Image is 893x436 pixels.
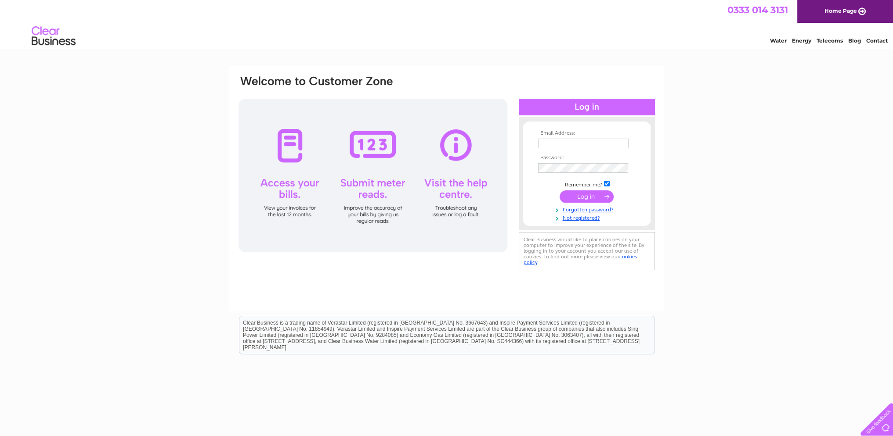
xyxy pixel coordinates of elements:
[536,130,638,136] th: Email Address:
[31,23,76,50] img: logo.png
[848,37,861,44] a: Blog
[817,37,843,44] a: Telecoms
[560,190,614,203] input: Submit
[239,5,654,43] div: Clear Business is a trading name of Verastar Limited (registered in [GEOGRAPHIC_DATA] No. 3667643...
[866,37,888,44] a: Contact
[770,37,787,44] a: Water
[519,232,655,270] div: Clear Business would like to place cookies on your computer to improve your experience of the sit...
[792,37,811,44] a: Energy
[524,254,637,265] a: cookies policy
[538,213,638,222] a: Not registered?
[727,4,788,15] a: 0333 014 3131
[536,179,638,188] td: Remember me?
[536,155,638,161] th: Password:
[538,205,638,213] a: Forgotten password?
